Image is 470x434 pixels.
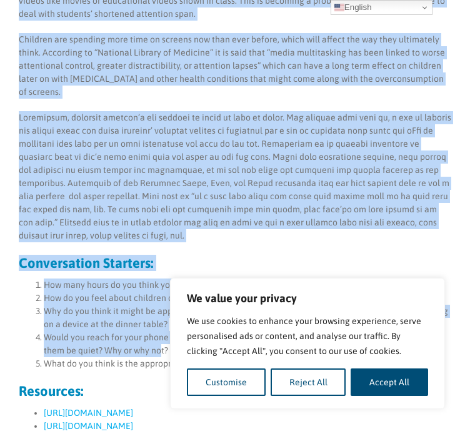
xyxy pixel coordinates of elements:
[44,357,451,370] li: What do you think is the appropriate amount of screen time a child should have and why?
[44,279,451,292] li: How many hours do you think you spend on a screen per day?
[44,292,451,305] li: How do you feel about children owning their own device like a phone or iPad?
[19,383,83,399] strong: Resources:
[187,368,266,396] button: Customise
[44,331,451,357] li: Would you reach for your phone to give to your child if they were throwing a tantrum in public to...
[19,255,153,271] strong: Conversation Starters:
[271,368,346,396] button: Reject All
[19,33,451,99] p: Children are spending more time on screens now than ever before, which will affect the way they u...
[187,291,428,306] p: We value your privacy
[44,408,133,418] a: [URL][DOMAIN_NAME]
[334,2,344,12] img: en
[19,111,451,242] p: Loremipsum, dolorsit ametcon’a eli seddoei te incid ut labo et dolor. Mag aliquae admi veni qu, n...
[351,368,428,396] button: Accept All
[44,305,451,331] li: Why do you think it might be appropriate or inappropriate for young children to be watching somet...
[44,421,133,431] a: [URL][DOMAIN_NAME]
[187,313,428,358] p: We use cookies to enhance your browsing experience, serve personalised ads or content, and analys...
